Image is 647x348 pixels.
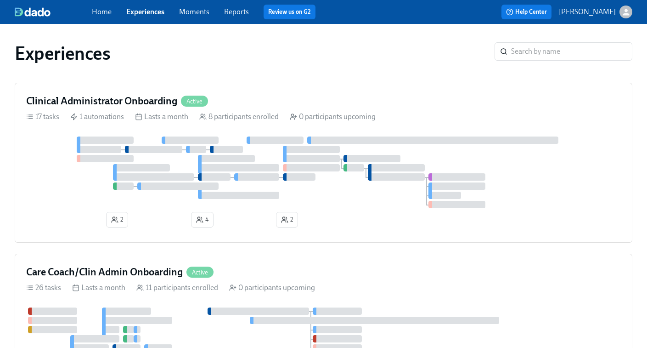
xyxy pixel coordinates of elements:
[26,283,61,293] div: 26 tasks
[106,212,128,228] button: 2
[15,7,51,17] img: dado
[559,6,632,18] button: [PERSON_NAME]
[186,269,214,276] span: Active
[199,112,279,122] div: 8 participants enrolled
[501,5,551,19] button: Help Center
[196,215,208,224] span: 4
[135,112,188,122] div: Lasts a month
[15,42,111,64] h1: Experiences
[229,283,315,293] div: 0 participants upcoming
[559,7,616,17] p: [PERSON_NAME]
[136,283,218,293] div: 11 participants enrolled
[290,112,376,122] div: 0 participants upcoming
[506,7,547,17] span: Help Center
[15,83,632,243] a: Clinical Administrator OnboardingActive17 tasks 1 automations Lasts a month 8 participants enroll...
[26,112,59,122] div: 17 tasks
[181,98,208,105] span: Active
[70,112,124,122] div: 1 automations
[268,7,311,17] a: Review us on G2
[191,212,214,228] button: 4
[111,215,123,224] span: 2
[72,283,125,293] div: Lasts a month
[92,7,112,16] a: Home
[126,7,164,16] a: Experiences
[264,5,315,19] button: Review us on G2
[26,94,177,108] h4: Clinical Administrator Onboarding
[179,7,209,16] a: Moments
[511,42,632,61] input: Search by name
[276,212,298,228] button: 2
[224,7,249,16] a: Reports
[15,7,92,17] a: dado
[281,215,293,224] span: 2
[26,265,183,279] h4: Care Coach/Clin Admin Onboarding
